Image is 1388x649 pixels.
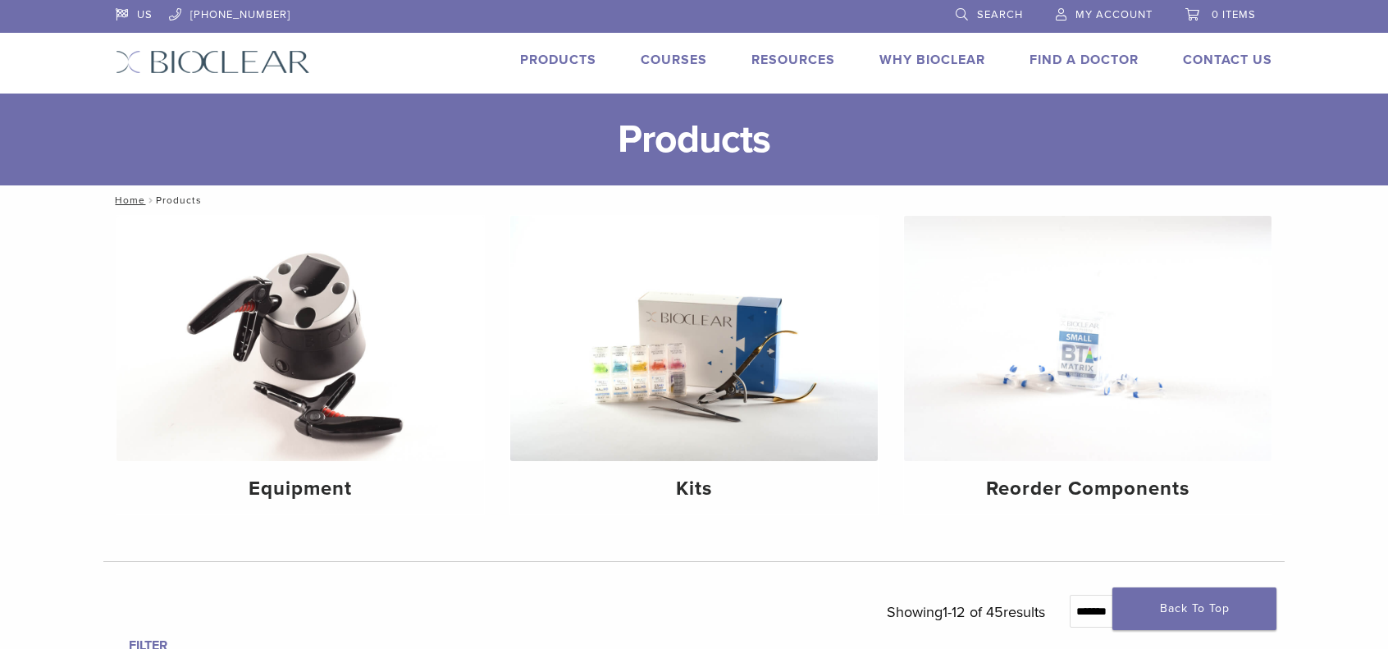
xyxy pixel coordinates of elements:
[145,196,156,204] span: /
[1183,52,1272,68] a: Contact Us
[1075,8,1153,21] span: My Account
[110,194,145,206] a: Home
[510,216,878,514] a: Kits
[917,474,1258,504] h4: Reorder Components
[1030,52,1139,68] a: Find A Doctor
[879,52,985,68] a: Why Bioclear
[887,595,1045,629] p: Showing results
[130,474,471,504] h4: Equipment
[751,52,835,68] a: Resources
[510,216,878,461] img: Kits
[1112,587,1276,630] a: Back To Top
[116,50,310,74] img: Bioclear
[641,52,707,68] a: Courses
[523,474,865,504] h4: Kits
[904,216,1272,514] a: Reorder Components
[103,185,1285,215] nav: Products
[904,216,1272,461] img: Reorder Components
[116,216,484,461] img: Equipment
[520,52,596,68] a: Products
[977,8,1023,21] span: Search
[116,216,484,514] a: Equipment
[943,603,1003,621] span: 1-12 of 45
[1212,8,1256,21] span: 0 items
